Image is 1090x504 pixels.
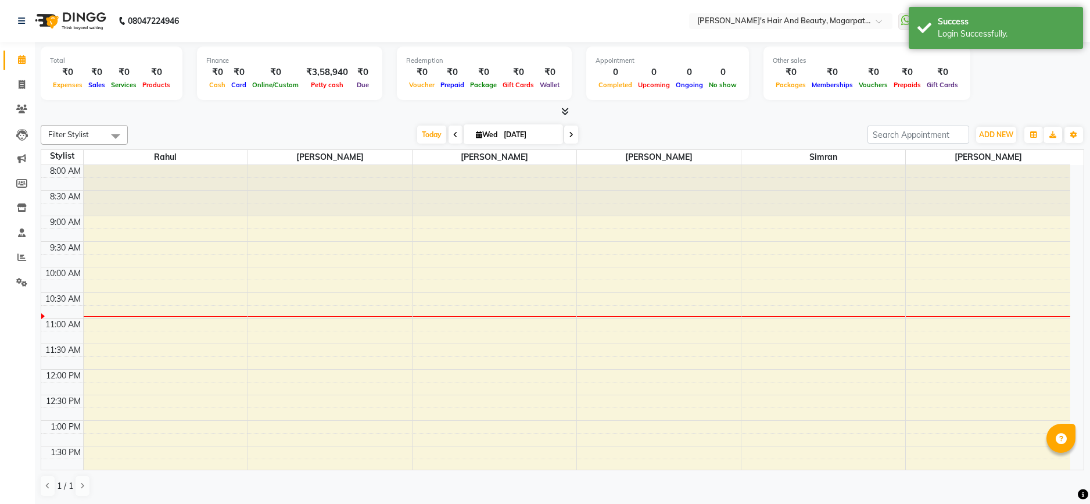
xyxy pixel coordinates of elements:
div: Finance [206,56,373,66]
div: ₹0 [206,66,228,79]
span: Vouchers [856,81,891,89]
div: 9:00 AM [48,216,83,228]
span: Rahul [84,150,248,165]
div: Stylist [41,150,83,162]
div: ₹0 [85,66,108,79]
div: ₹0 [856,66,891,79]
div: ₹3,58,940 [302,66,353,79]
span: Completed [596,81,635,89]
span: Package [467,81,500,89]
div: 11:30 AM [43,344,83,356]
div: 10:00 AM [43,267,83,280]
span: 1 / 1 [57,480,73,492]
span: Products [139,81,173,89]
div: Other sales [773,56,961,66]
span: Voucher [406,81,438,89]
div: Redemption [406,56,562,66]
span: No show [706,81,740,89]
div: ₹0 [50,66,85,79]
span: Wallet [537,81,562,89]
div: ₹0 [537,66,562,79]
div: 12:30 PM [44,395,83,408]
span: Prepaids [891,81,924,89]
span: [PERSON_NAME] [577,150,741,165]
div: Login Successfully. [938,28,1074,40]
div: ₹0 [500,66,537,79]
span: Card [228,81,249,89]
span: Services [108,81,139,89]
span: Ongoing [673,81,706,89]
div: ₹0 [108,66,139,79]
span: Wed [473,130,500,139]
span: Petty cash [308,81,346,89]
div: ₹0 [228,66,249,79]
span: Expenses [50,81,85,89]
button: ADD NEW [976,127,1016,143]
div: ₹0 [438,66,467,79]
div: 1:00 PM [48,421,83,433]
div: Appointment [596,56,740,66]
span: [PERSON_NAME] [413,150,576,165]
div: 0 [673,66,706,79]
span: Today [417,126,446,144]
div: ₹0 [406,66,438,79]
div: 12:00 PM [44,370,83,382]
span: [PERSON_NAME] [906,150,1070,165]
input: Search Appointment [867,126,969,144]
div: 0 [635,66,673,79]
img: logo [30,5,109,37]
span: Simran [741,150,905,165]
span: [PERSON_NAME] [248,150,412,165]
span: Online/Custom [249,81,302,89]
span: Cash [206,81,228,89]
span: Packages [773,81,809,89]
div: 0 [706,66,740,79]
span: Gift Cards [500,81,537,89]
span: Due [354,81,372,89]
div: ₹0 [924,66,961,79]
div: ₹0 [353,66,373,79]
div: Total [50,56,173,66]
span: Upcoming [635,81,673,89]
div: 9:30 AM [48,242,83,254]
div: 8:00 AM [48,165,83,177]
div: ₹0 [139,66,173,79]
span: Sales [85,81,108,89]
div: ₹0 [773,66,809,79]
div: ₹0 [467,66,500,79]
div: 8:30 AM [48,191,83,203]
div: ₹0 [809,66,856,79]
div: 10:30 AM [43,293,83,305]
div: 1:30 PM [48,446,83,459]
span: Memberships [809,81,856,89]
span: Prepaid [438,81,467,89]
div: ₹0 [891,66,924,79]
span: ADD NEW [979,130,1013,139]
div: 0 [596,66,635,79]
div: 11:00 AM [43,319,83,331]
div: ₹0 [249,66,302,79]
span: Gift Cards [924,81,961,89]
div: Success [938,16,1074,28]
iframe: chat widget [1041,457,1078,492]
input: 2025-09-03 [500,126,558,144]
b: 08047224946 [128,5,179,37]
span: Filter Stylist [48,130,89,139]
